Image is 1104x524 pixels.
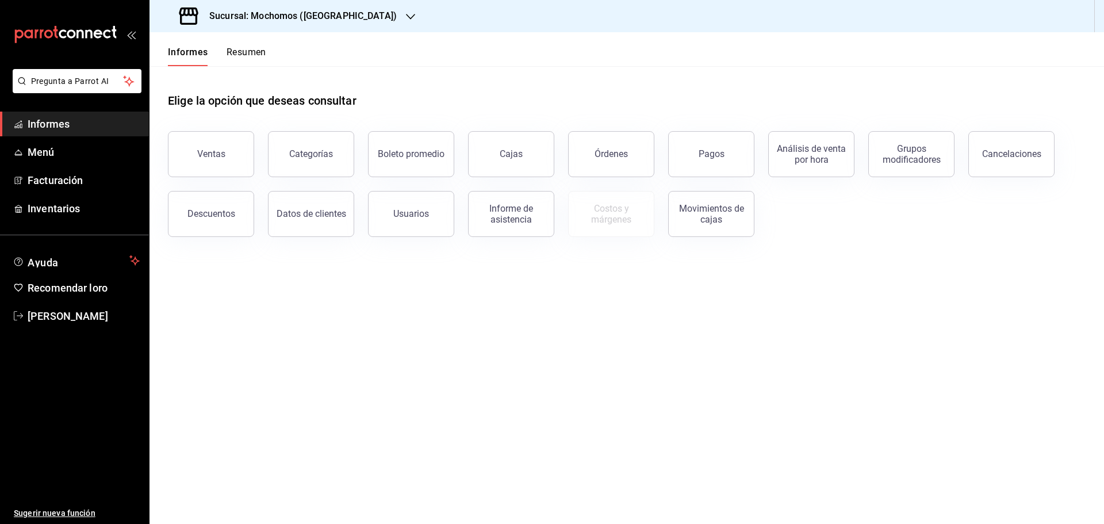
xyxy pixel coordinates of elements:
font: Facturación [28,174,83,186]
button: abrir_cajón_menú [126,30,136,39]
font: Elige la opción que deseas consultar [168,94,356,108]
button: Órdenes [568,131,654,177]
button: Boleto promedio [368,131,454,177]
font: Grupos modificadores [883,143,941,165]
font: Órdenes [595,148,628,159]
font: [PERSON_NAME] [28,310,108,322]
button: Pregunta a Parrot AI [13,69,141,93]
button: Cajas [468,131,554,177]
font: Usuarios [393,208,429,219]
a: Pregunta a Parrot AI [8,83,141,95]
font: Informe de asistencia [489,203,533,225]
button: Contrata inventarios para ver este informe [568,191,654,237]
button: Movimientos de cajas [668,191,754,237]
font: Cancelaciones [982,148,1041,159]
font: Categorías [289,148,333,159]
button: Categorías [268,131,354,177]
button: Usuarios [368,191,454,237]
font: Informes [168,47,208,58]
button: Grupos modificadores [868,131,954,177]
font: Movimientos de cajas [679,203,744,225]
font: Pregunta a Parrot AI [31,77,109,86]
button: Pagos [668,131,754,177]
font: Boleto promedio [378,148,444,159]
font: Costos y márgenes [591,203,631,225]
font: Resumen [227,47,266,58]
button: Informe de asistencia [468,191,554,237]
font: Pagos [699,148,724,159]
button: Análisis de venta por hora [768,131,854,177]
font: Datos de clientes [277,208,346,219]
font: Ayuda [28,257,59,269]
font: Análisis de venta por hora [777,143,846,165]
font: Cajas [500,148,523,159]
font: Descuentos [187,208,235,219]
button: Cancelaciones [968,131,1055,177]
div: pestañas de navegación [168,46,266,66]
font: Menú [28,146,55,158]
font: Informes [28,118,70,130]
button: Datos de clientes [268,191,354,237]
font: Recomendar loro [28,282,108,294]
font: Inventarios [28,202,80,215]
button: Ventas [168,131,254,177]
font: Ventas [197,148,225,159]
button: Descuentos [168,191,254,237]
font: Sucursal: Mochomos ([GEOGRAPHIC_DATA]) [209,10,397,21]
font: Sugerir nueva función [14,508,95,518]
